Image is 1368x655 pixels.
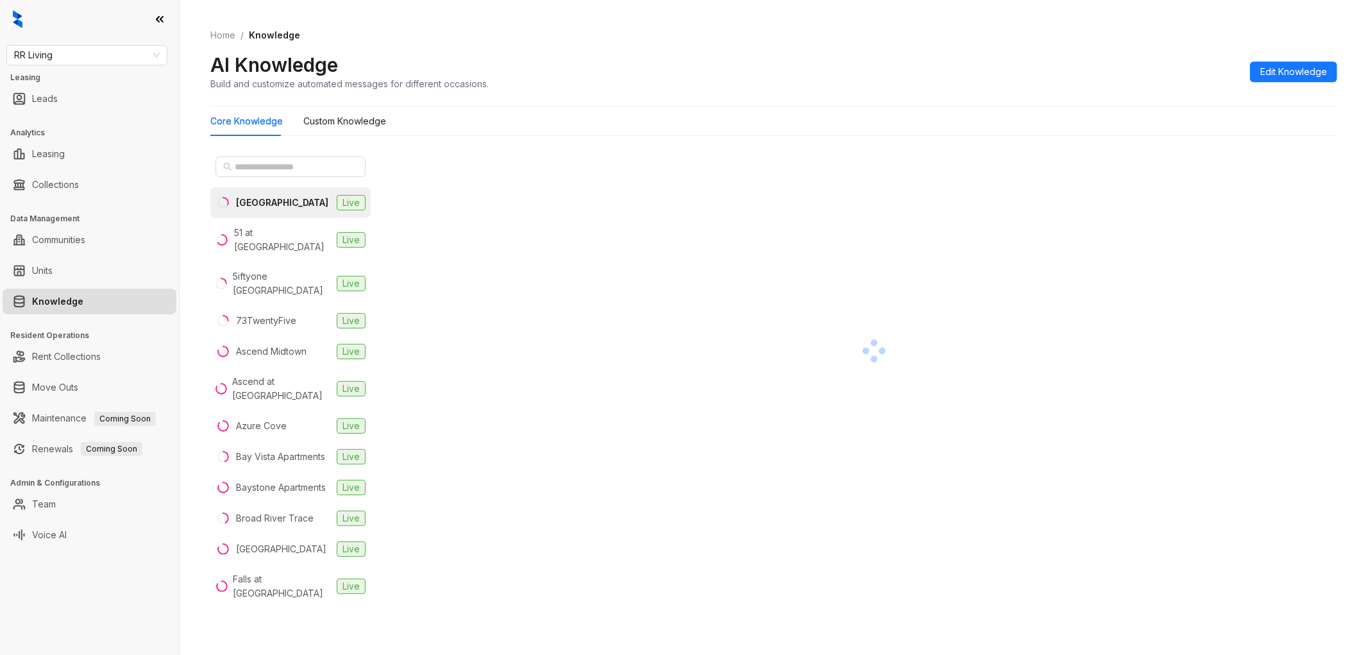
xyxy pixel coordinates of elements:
[337,313,366,328] span: Live
[3,141,176,167] li: Leasing
[3,227,176,253] li: Communities
[337,276,366,291] span: Live
[236,450,325,464] div: Bay Vista Apartments
[32,289,83,314] a: Knowledge
[337,418,366,434] span: Live
[3,86,176,112] li: Leads
[3,289,176,314] li: Knowledge
[3,436,176,462] li: Renewals
[210,77,489,90] div: Build and customize automated messages for different occasions.
[10,213,179,225] h3: Data Management
[210,53,338,77] h2: AI Knowledge
[3,491,176,517] li: Team
[233,269,332,298] div: 5iftyone [GEOGRAPHIC_DATA]
[32,522,67,548] a: Voice AI
[3,258,176,284] li: Units
[249,30,300,40] span: Knowledge
[10,330,179,341] h3: Resident Operations
[337,541,366,557] span: Live
[32,491,56,517] a: Team
[32,258,53,284] a: Units
[10,72,179,83] h3: Leasing
[3,522,176,548] li: Voice AI
[3,172,176,198] li: Collections
[32,344,101,370] a: Rent Collections
[236,196,328,210] div: [GEOGRAPHIC_DATA]
[236,345,307,359] div: Ascend Midtown
[32,436,142,462] a: RenewalsComing Soon
[94,412,156,426] span: Coming Soon
[337,232,366,248] span: Live
[236,511,314,525] div: Broad River Trace
[337,195,366,210] span: Live
[236,419,287,433] div: Azure Cove
[241,28,244,42] li: /
[32,227,85,253] a: Communities
[236,481,326,495] div: Baystone Apartments
[1260,65,1327,79] span: Edit Knowledge
[337,344,366,359] span: Live
[1250,62,1337,82] button: Edit Knowledge
[13,10,22,28] img: logo
[236,314,296,328] div: 73TwentyFive
[32,86,58,112] a: Leads
[14,46,160,65] span: RR Living
[3,375,176,400] li: Move Outs
[210,114,283,128] div: Core Knowledge
[233,572,332,600] div: Falls at [GEOGRAPHIC_DATA]
[32,172,79,198] a: Collections
[303,114,386,128] div: Custom Knowledge
[32,141,65,167] a: Leasing
[337,480,366,495] span: Live
[234,226,332,254] div: 51 at [GEOGRAPHIC_DATA]
[337,381,366,396] span: Live
[337,449,366,464] span: Live
[337,579,366,594] span: Live
[3,344,176,370] li: Rent Collections
[236,542,326,556] div: [GEOGRAPHIC_DATA]
[32,375,78,400] a: Move Outs
[10,127,179,139] h3: Analytics
[337,511,366,526] span: Live
[81,442,142,456] span: Coming Soon
[10,477,179,489] h3: Admin & Configurations
[208,28,238,42] a: Home
[223,162,232,171] span: search
[3,405,176,431] li: Maintenance
[232,375,332,403] div: Ascend at [GEOGRAPHIC_DATA]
